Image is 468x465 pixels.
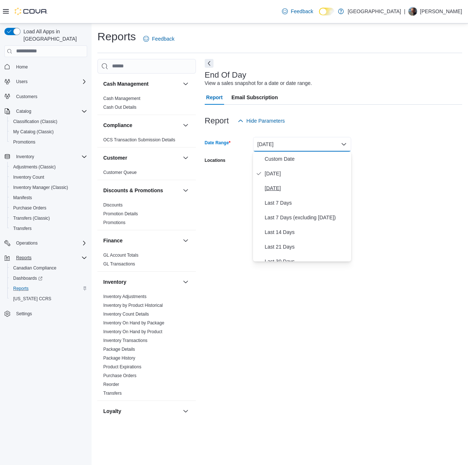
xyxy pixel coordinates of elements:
button: Inventory Count [7,172,90,182]
span: Catalog [13,107,87,116]
div: Loyalty [97,421,196,442]
span: Reports [13,253,87,262]
span: Purchase Orders [103,373,137,379]
button: Settings [1,308,90,319]
span: Promotions [13,139,36,145]
span: [US_STATE] CCRS [13,296,51,302]
span: Home [13,62,87,71]
span: Operations [13,239,87,248]
span: Inventory Manager (Classic) [10,183,87,192]
button: Compliance [103,122,180,129]
a: Promotions [10,138,38,146]
button: Manifests [7,193,90,203]
a: Cash Management [103,96,140,101]
h3: Cash Management [103,80,149,88]
h1: Reports [97,29,136,44]
button: Discounts & Promotions [103,187,180,194]
button: Home [1,62,90,72]
button: Discounts & Promotions [181,186,190,195]
div: Chris Clay [408,7,417,16]
h3: Report [205,116,229,125]
button: My Catalog (Classic) [7,127,90,137]
span: Customers [13,92,87,101]
span: Inventory On Hand by Package [103,320,164,326]
span: Inventory by Product Historical [103,302,163,308]
span: Canadian Compliance [10,264,87,272]
a: Purchase Orders [10,204,49,212]
a: Product Expirations [103,364,141,369]
button: Catalog [1,106,90,116]
span: OCS Transaction Submission Details [103,137,175,143]
a: Promotions [103,220,126,225]
span: Last 21 Days [265,242,348,251]
span: Reorder [103,382,119,387]
a: Inventory Count Details [103,312,149,317]
span: Catalog [16,108,31,114]
span: Package Details [103,346,135,352]
span: Last 7 Days (excluding [DATE]) [265,213,348,222]
label: Date Range [205,140,231,146]
a: Promotion Details [103,211,138,216]
button: Transfers [7,223,90,234]
div: Finance [97,251,196,271]
a: Feedback [140,31,177,46]
h3: Customer [103,154,127,161]
span: Adjustments (Classic) [13,164,56,170]
span: Inventory Manager (Classic) [13,185,68,190]
button: Canadian Compliance [7,263,90,273]
span: Settings [16,311,32,317]
span: Inventory [13,152,87,161]
button: Users [1,77,90,87]
button: Transfers (Classic) [7,213,90,223]
nav: Complex example [4,59,87,338]
span: Transfers (Classic) [10,214,87,223]
span: Purchase Orders [13,205,47,211]
span: Reports [16,255,31,261]
h3: End Of Day [205,71,246,79]
button: Inventory [103,278,180,286]
a: Classification (Classic) [10,117,60,126]
a: Inventory On Hand by Product [103,329,162,334]
a: My Catalog (Classic) [10,127,57,136]
h3: Finance [103,237,123,244]
a: Inventory Manager (Classic) [10,183,71,192]
span: Transfers (Classic) [13,215,50,221]
span: Classification (Classic) [10,117,87,126]
a: Reports [10,284,31,293]
button: Catalog [13,107,34,116]
button: Compliance [181,121,190,130]
button: [US_STATE] CCRS [7,294,90,304]
button: Promotions [7,137,90,147]
span: Transfers [103,390,122,396]
div: Cash Management [97,94,196,115]
a: Settings [13,309,35,318]
button: Classification (Classic) [7,116,90,127]
a: Manifests [10,193,35,202]
button: Customer [181,153,190,162]
button: Loyalty [103,408,180,415]
button: Users [13,77,30,86]
span: Inventory Adjustments [103,294,146,300]
a: GL Transactions [103,261,135,267]
span: Reports [10,284,87,293]
div: View a sales snapshot for a date or date range. [205,79,312,87]
div: Compliance [97,135,196,147]
a: Package Details [103,347,135,352]
span: Inventory Transactions [103,338,148,343]
button: Cash Management [103,80,180,88]
a: Feedback [279,4,316,19]
span: Promotion Details [103,211,138,217]
a: [US_STATE] CCRS [10,294,54,303]
span: My Catalog (Classic) [13,129,54,135]
a: Package History [103,356,135,361]
a: Adjustments (Classic) [10,163,59,171]
span: Classification (Classic) [13,119,57,124]
span: GL Transactions [103,261,135,267]
button: Adjustments (Classic) [7,162,90,172]
button: Inventory [1,152,90,162]
span: Adjustments (Classic) [10,163,87,171]
a: Dashboards [7,273,90,283]
span: Settings [13,309,87,318]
